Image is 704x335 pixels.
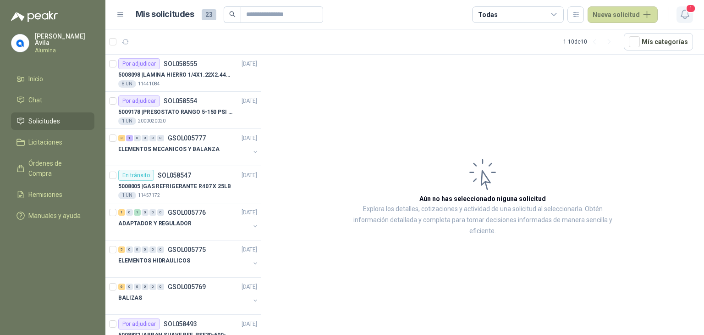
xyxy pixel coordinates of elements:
a: Remisiones [11,186,94,203]
a: Por adjudicarSOL058554[DATE] 5009178 |PRESOSTATO RANGO 5-150 PSI REF.L91B-10501 UN2000020020 [105,92,261,129]
div: Por adjudicar [118,58,160,69]
p: GSOL005776 [168,209,206,216]
div: 0 [134,135,141,141]
div: 0 [149,209,156,216]
span: Solicitudes [28,116,60,126]
p: SOL058493 [164,321,197,327]
p: [DATE] [242,171,257,180]
div: 0 [134,284,141,290]
div: Todas [478,10,497,20]
a: Por adjudicarSOL058555[DATE] 5008098 |LAMINA HIERRO 1/4X1.22X2.44MT8 UN11441084 [105,55,261,92]
div: 0 [142,135,148,141]
p: [DATE] [242,246,257,254]
p: 11457172 [138,192,160,199]
a: Manuales y ayuda [11,207,94,224]
p: GSOL005777 [168,135,206,141]
div: 0 [157,284,164,290]
img: Logo peakr [11,11,58,22]
p: ELEMENTOS HIDRAULICOS [118,257,190,265]
div: 0 [126,209,133,216]
div: 1 UN [118,117,136,125]
p: 5009178 | PRESOSTATO RANGO 5-150 PSI REF.L91B-1050 [118,108,232,117]
p: GSOL005769 [168,284,206,290]
p: ADAPTADOR Y REGULADOR [118,219,191,228]
p: 5008005 | GAS REFRIGERANTE R407 X 25LB [118,182,231,191]
p: Explora los detalles, cotizaciones y actividad de una solicitud al seleccionarla. Obtén informaci... [353,204,612,237]
button: Mís categorías [624,33,693,50]
a: Órdenes de Compra [11,155,94,182]
p: [DATE] [242,208,257,217]
div: Por adjudicar [118,95,160,106]
p: SOL058554 [164,98,197,104]
span: Manuales y ayuda [28,211,81,221]
div: 1 - 10 de 10 [563,34,616,49]
a: 1 0 1 0 0 0 GSOL005776[DATE] ADAPTADOR Y REGULADOR [118,207,259,236]
p: 5008098 | LAMINA HIERRO 1/4X1.22X2.44MT [118,71,232,79]
a: Chat [11,91,94,109]
p: SOL058555 [164,61,197,67]
a: Inicio [11,70,94,88]
p: [DATE] [242,320,257,329]
div: 0 [149,135,156,141]
p: ELEMENTOS MECANICOS Y BALANZA [118,145,220,154]
span: Licitaciones [28,137,62,147]
div: 0 [149,246,156,253]
p: [DATE] [242,97,257,106]
h1: Mis solicitudes [136,8,194,21]
a: 6 0 0 0 0 0 GSOL005769[DATE] BALIZAS [118,281,259,311]
span: Remisiones [28,190,62,200]
div: 0 [142,209,148,216]
p: GSOL005775 [168,246,206,253]
p: [DATE] [242,60,257,68]
a: 5 0 0 0 0 0 GSOL005775[DATE] ELEMENTOS HIDRAULICOS [118,244,259,274]
div: 0 [157,246,164,253]
button: Nueva solicitud [588,6,658,23]
div: 0 [149,284,156,290]
p: [DATE] [242,283,257,291]
p: Alumina [35,48,94,53]
p: [DATE] [242,134,257,143]
div: 1 [134,209,141,216]
div: 1 [126,135,133,141]
p: [PERSON_NAME] Avila [35,33,94,46]
a: En tránsitoSOL058547[DATE] 5008005 |GAS REFRIGERANTE R407 X 25LB1 UN11457172 [105,166,261,203]
div: 5 [118,246,125,253]
div: 0 [157,135,164,141]
p: 11441084 [138,80,160,88]
div: 1 UN [118,192,136,199]
div: 6 [118,284,125,290]
h3: Aún no has seleccionado niguna solicitud [419,194,546,204]
div: 1 [118,209,125,216]
div: 0 [142,246,148,253]
p: BALIZAS [118,294,142,302]
div: 0 [126,246,133,253]
p: 2000020020 [138,117,165,125]
div: 8 UN [118,80,136,88]
div: 3 [118,135,125,141]
span: search [229,11,236,17]
a: Licitaciones [11,134,94,151]
img: Company Logo [11,34,29,52]
span: Inicio [28,74,43,84]
span: 1 [686,4,696,13]
span: 23 [202,9,216,20]
div: 0 [126,284,133,290]
a: 3 1 0 0 0 0 GSOL005777[DATE] ELEMENTOS MECANICOS Y BALANZA [118,133,259,162]
div: 0 [157,209,164,216]
div: 0 [134,246,141,253]
div: Por adjudicar [118,318,160,329]
span: Órdenes de Compra [28,158,86,179]
span: Chat [28,95,42,105]
div: En tránsito [118,170,154,181]
a: Solicitudes [11,112,94,130]
p: SOL058547 [158,172,191,179]
div: 0 [142,284,148,290]
button: 1 [676,6,693,23]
